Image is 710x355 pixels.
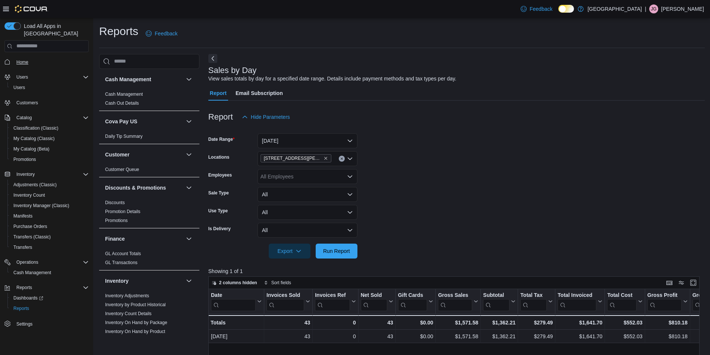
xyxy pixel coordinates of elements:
[10,212,35,221] a: Manifests
[10,124,61,133] a: Classification (Classic)
[10,268,89,277] span: Cash Management
[13,295,43,301] span: Dashboards
[7,293,92,303] a: Dashboards
[360,292,387,299] div: Net Sold
[10,124,89,133] span: Classification (Classic)
[13,125,59,131] span: Classification (Classic)
[347,174,353,180] button: Open list of options
[105,235,125,243] h3: Finance
[607,292,636,311] div: Total Cost
[607,292,636,299] div: Total Cost
[7,133,92,144] button: My Catalog (Classic)
[347,156,353,162] button: Open list of options
[10,294,89,302] span: Dashboards
[208,75,457,83] div: View sales totals by day for a specified date range. Details include payment methods and tax type...
[315,332,356,341] div: 0
[105,209,141,214] a: Promotion Details
[211,332,262,341] div: [DATE]
[210,86,227,101] span: Report
[316,244,357,259] button: Run Report
[483,292,509,311] div: Subtotal
[398,292,427,299] div: Gift Cards
[315,292,356,311] button: Invoices Ref
[607,318,642,327] div: $552.03
[99,132,199,144] div: Cova Pay US
[558,292,596,299] div: Total Invoiced
[13,146,50,152] span: My Catalog (Beta)
[105,218,128,224] span: Promotions
[105,76,151,83] h3: Cash Management
[105,329,165,335] span: Inventory On Hand by Product
[99,165,199,177] div: Customer
[7,303,92,314] button: Reports
[184,183,193,192] button: Discounts & Promotions
[689,278,698,287] button: Enter fullscreen
[13,192,45,198] span: Inventory Count
[105,91,143,97] span: Cash Management
[13,73,89,82] span: Users
[105,251,141,256] a: GL Account Totals
[105,302,166,307] a: Inventory by Product Historical
[647,292,682,311] div: Gross Profit
[105,209,141,215] span: Promotion Details
[184,75,193,84] button: Cash Management
[13,244,32,250] span: Transfers
[438,292,478,311] button: Gross Sales
[13,136,55,142] span: My Catalog (Classic)
[10,191,48,200] a: Inventory Count
[208,54,217,63] button: Next
[105,151,183,158] button: Customer
[7,82,92,93] button: Users
[16,59,28,65] span: Home
[7,180,92,190] button: Adjustments (Classic)
[483,292,509,299] div: Subtotal
[10,134,58,143] a: My Catalog (Classic)
[208,208,228,214] label: Use Type
[10,232,89,241] span: Transfers (Classic)
[13,305,29,311] span: Reports
[258,223,357,238] button: All
[10,201,72,210] a: Inventory Manager (Classic)
[10,180,89,189] span: Adjustments (Classic)
[649,4,658,13] div: Jesus Gonzalez
[264,155,322,162] span: [STREET_ADDRESS][PERSON_NAME]
[271,280,291,286] span: Sort fields
[105,167,139,172] a: Customer Queue
[323,247,350,255] span: Run Report
[99,90,199,111] div: Cash Management
[520,292,553,311] button: Total Tax
[13,57,89,67] span: Home
[7,242,92,253] button: Transfers
[647,292,688,311] button: Gross Profit
[13,258,41,267] button: Operations
[13,234,51,240] span: Transfers (Classic)
[645,4,646,13] p: |
[13,85,25,91] span: Users
[339,156,345,162] button: Clear input
[360,292,393,311] button: Net Sold
[261,154,331,162] span: 1165 McNutt Road
[208,172,232,178] label: Employees
[10,134,89,143] span: My Catalog (Classic)
[607,292,642,311] button: Total Cost
[398,292,427,311] div: Gift Card Sales
[1,282,92,293] button: Reports
[105,320,167,325] a: Inventory On Hand by Package
[558,318,602,327] div: $1,641.70
[558,5,574,13] input: Dark Mode
[7,221,92,232] button: Purchase Orders
[105,76,183,83] button: Cash Management
[587,4,642,13] p: [GEOGRAPHIC_DATA]
[105,320,167,326] span: Inventory On Hand by Package
[13,58,31,67] a: Home
[251,113,290,121] span: Hide Parameters
[10,243,89,252] span: Transfers
[315,292,350,299] div: Invoices Ref
[211,292,256,311] div: Date
[324,156,328,161] button: Remove 1165 McNutt Road from selection in this group
[10,145,53,153] a: My Catalog (Beta)
[10,155,39,164] a: Promotions
[13,258,89,267] span: Operations
[438,332,478,341] div: $1,571.58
